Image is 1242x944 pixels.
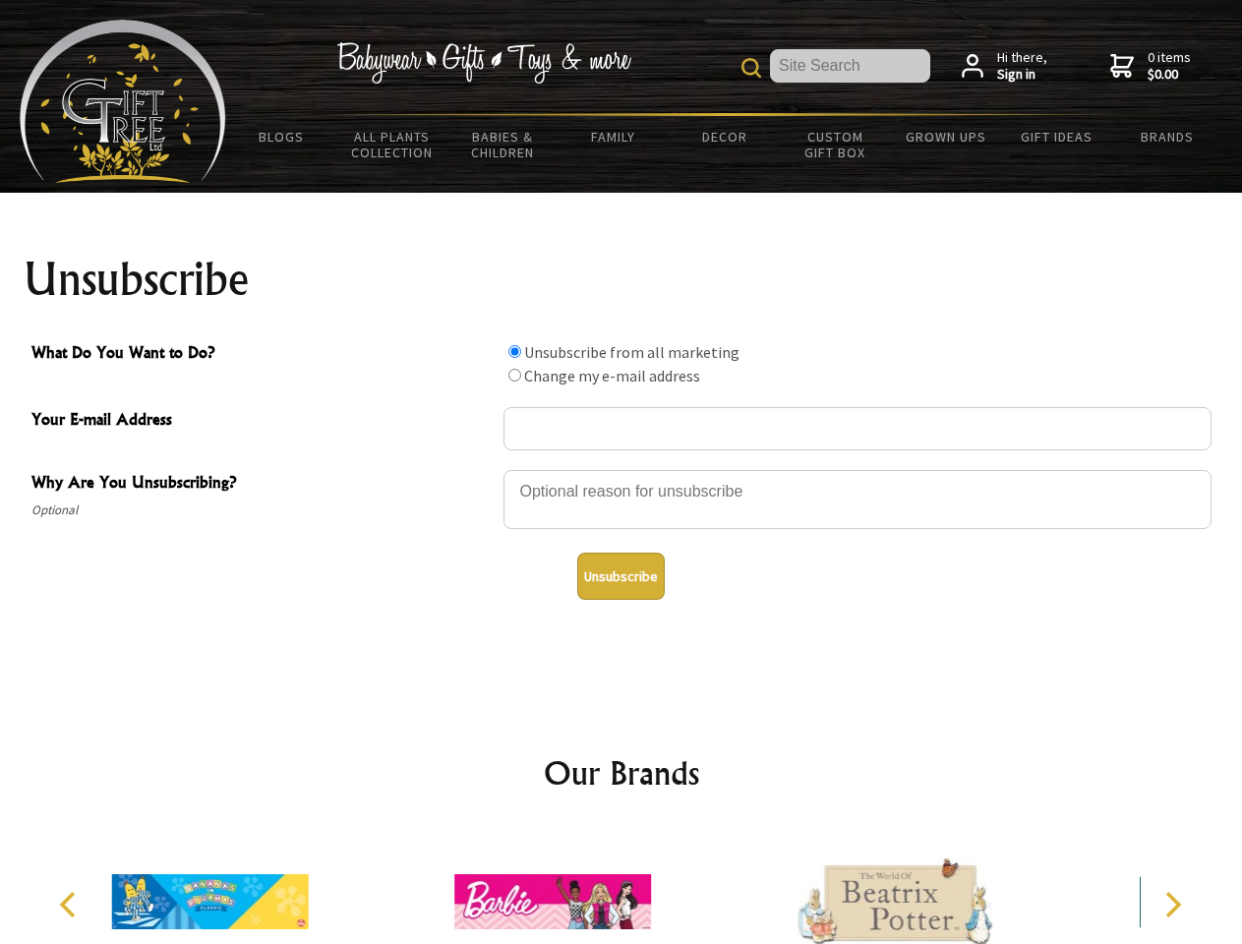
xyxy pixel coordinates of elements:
[447,116,559,173] a: Babies & Children
[39,749,1204,796] h2: Our Brands
[669,116,780,157] a: Decor
[31,499,494,522] span: Optional
[337,116,448,173] a: All Plants Collection
[31,340,494,369] span: What Do You Want to Do?
[336,42,631,84] img: Babywear - Gifts - Toys & more
[780,116,891,173] a: Custom Gift Box
[890,116,1001,157] a: Grown Ups
[1148,66,1191,84] strong: $0.00
[997,66,1047,84] strong: Sign in
[962,49,1047,84] a: Hi there,Sign in
[524,366,700,385] label: Change my e-mail address
[997,49,1047,84] span: Hi there,
[508,369,521,382] input: What Do You Want to Do?
[577,553,665,600] button: Unsubscribe
[24,256,1219,303] h1: Unsubscribe
[20,20,226,183] img: Babyware - Gifts - Toys and more...
[503,407,1212,450] input: Your E-mail Address
[503,470,1212,529] textarea: Why Are You Unsubscribing?
[559,116,670,157] a: Family
[1151,883,1194,926] button: Next
[31,407,494,436] span: Your E-mail Address
[741,58,761,78] img: product search
[226,116,337,157] a: BLOGS
[1001,116,1112,157] a: Gift Ideas
[1112,116,1223,157] a: Brands
[49,883,92,926] button: Previous
[31,470,494,499] span: Why Are You Unsubscribing?
[1148,48,1191,84] span: 0 items
[524,342,739,362] label: Unsubscribe from all marketing
[1110,49,1191,84] a: 0 items$0.00
[508,345,521,358] input: What Do You Want to Do?
[770,49,930,83] input: Site Search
